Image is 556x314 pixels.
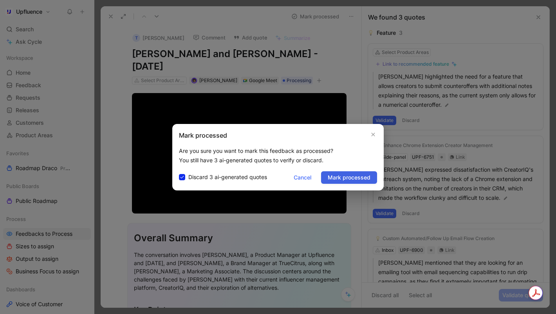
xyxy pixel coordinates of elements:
span: Mark processed [328,173,370,182]
button: Mark processed [321,171,377,184]
p: You still have 3 ai-generated quotes to verify or discard. [179,156,377,165]
h2: Mark processed [179,131,227,140]
span: Discard 3 ai-generated quotes [188,172,267,182]
span: Cancel [294,173,311,182]
p: Are you sure you want to mark this feedback as processed? [179,146,377,156]
button: Cancel [287,171,318,184]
